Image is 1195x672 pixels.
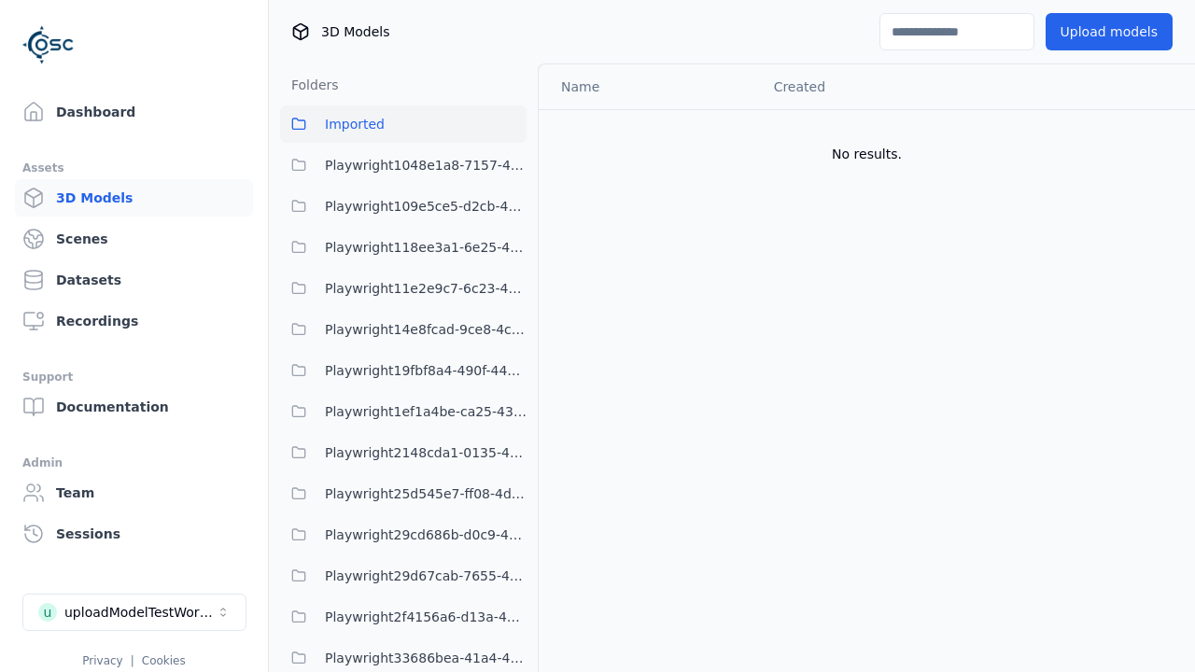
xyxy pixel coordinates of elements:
[325,113,385,135] span: Imported
[539,64,759,109] th: Name
[15,388,253,426] a: Documentation
[325,647,527,669] span: Playwright33686bea-41a4-43c8-b27a-b40c54b773e3
[22,594,246,631] button: Select a workspace
[325,195,527,217] span: Playwright109e5ce5-d2cb-4ab8-a55a-98f36a07a7af
[82,654,122,667] a: Privacy
[15,515,253,553] a: Sessions
[15,474,253,511] a: Team
[325,277,527,300] span: Playwright11e2e9c7-6c23-4ce7-ac48-ea95a4ff6a43
[325,400,527,423] span: Playwright1ef1a4be-ca25-4334-b22c-6d46e5dc87b0
[280,475,527,512] button: Playwright25d545e7-ff08-4d3b-b8cd-ba97913ee80b
[280,557,527,595] button: Playwright29d67cab-7655-4a15-9701-4b560da7f167
[325,524,527,546] span: Playwright29cd686b-d0c9-4777-aa54-1065c8c7cee8
[280,188,527,225] button: Playwright109e5ce5-d2cb-4ab8-a55a-98f36a07a7af
[280,311,527,348] button: Playwright14e8fcad-9ce8-4c9f-9ba9-3f066997ed84
[15,93,253,131] a: Dashboard
[280,393,527,430] button: Playwright1ef1a4be-ca25-4334-b22c-6d46e5dc87b0
[22,157,246,179] div: Assets
[280,352,527,389] button: Playwright19fbf8a4-490f-4493-a67b-72679a62db0e
[280,76,339,94] h3: Folders
[325,318,527,341] span: Playwright14e8fcad-9ce8-4c9f-9ba9-3f066997ed84
[38,603,57,622] div: u
[22,19,75,71] img: Logo
[280,598,527,636] button: Playwright2f4156a6-d13a-4a07-9939-3b63c43a9416
[280,516,527,553] button: Playwright29cd686b-d0c9-4777-aa54-1065c8c7cee8
[325,154,527,176] span: Playwright1048e1a8-7157-4402-9d51-a0d67d82f98b
[280,105,527,143] button: Imported
[280,147,527,184] button: Playwright1048e1a8-7157-4402-9d51-a0d67d82f98b
[325,441,527,464] span: Playwright2148cda1-0135-4eee-9a3e-ba7e638b60a6
[15,220,253,258] a: Scenes
[325,359,527,382] span: Playwright19fbf8a4-490f-4493-a67b-72679a62db0e
[539,109,1195,199] td: No results.
[280,270,527,307] button: Playwright11e2e9c7-6c23-4ce7-ac48-ea95a4ff6a43
[280,229,527,266] button: Playwright118ee3a1-6e25-456a-9a29-0f34eaed349c
[280,434,527,471] button: Playwright2148cda1-0135-4eee-9a3e-ba7e638b60a6
[15,261,253,299] a: Datasets
[15,302,253,340] a: Recordings
[325,565,527,587] span: Playwright29d67cab-7655-4a15-9701-4b560da7f167
[22,452,246,474] div: Admin
[759,64,984,109] th: Created
[321,22,389,41] span: 3D Models
[142,654,186,667] a: Cookies
[131,654,134,667] span: |
[325,483,527,505] span: Playwright25d545e7-ff08-4d3b-b8cd-ba97913ee80b
[1046,13,1173,50] button: Upload models
[15,179,253,217] a: 3D Models
[325,236,527,259] span: Playwright118ee3a1-6e25-456a-9a29-0f34eaed349c
[325,606,527,628] span: Playwright2f4156a6-d13a-4a07-9939-3b63c43a9416
[22,366,246,388] div: Support
[64,603,216,622] div: uploadModelTestWorkspace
